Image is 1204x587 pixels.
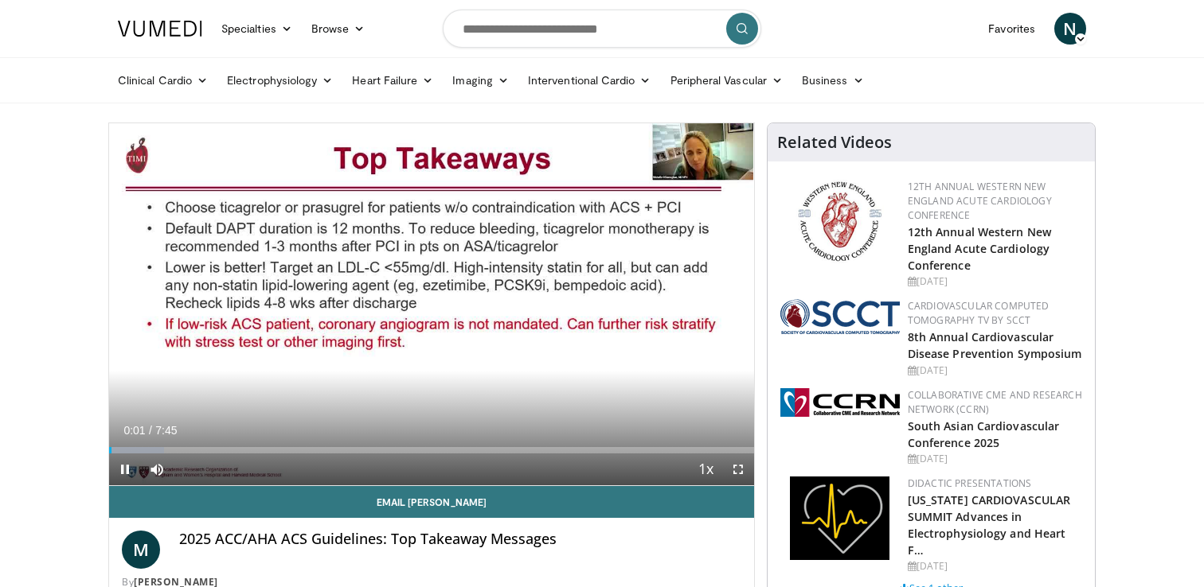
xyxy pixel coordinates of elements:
[141,453,173,485] button: Mute
[122,531,160,569] a: M
[908,492,1071,558] a: [US_STATE] CARDIOVASCULAR SUMMIT Advances in Electrophysiology and Heart F…
[908,329,1082,361] a: 8th Annual Cardiovascular Disease Prevention Symposium
[109,486,754,518] a: Email [PERSON_NAME]
[302,13,375,45] a: Browse
[908,180,1052,222] a: 12th Annual Western New England Acute Cardiology Conference
[780,388,900,417] img: a04ee3ba-8487-4636-b0fb-5e8d268f3737.png.150x105_q85_autocrop_double_scale_upscale_version-0.2.png
[908,224,1051,273] a: 12th Annual Western New England Acute Cardiology Conference
[155,424,177,437] span: 7:45
[979,13,1045,45] a: Favorites
[1054,13,1086,45] a: N
[777,133,892,152] h4: Related Videos
[908,388,1082,416] a: Collaborative CME and Research Network (CCRN)
[179,531,741,548] h4: 2025 ACC/AHA ACS Guidelines: Top Takeaway Messages
[342,64,443,96] a: Heart Failure
[908,299,1050,327] a: Cardiovascular Computed Tomography TV by SCCT
[123,424,145,437] span: 0:01
[908,418,1060,450] a: South Asian Cardiovascular Conference 2025
[443,64,518,96] a: Imaging
[795,180,884,263] img: 0954f259-7907-4053-a817-32a96463ecc8.png.150x105_q85_autocrop_double_scale_upscale_version-0.2.png
[518,64,661,96] a: Interventional Cardio
[109,453,141,485] button: Pause
[149,424,152,437] span: /
[722,453,754,485] button: Fullscreen
[109,447,754,453] div: Progress Bar
[908,363,1082,378] div: [DATE]
[217,64,342,96] a: Electrophysiology
[792,64,874,96] a: Business
[908,274,1082,289] div: [DATE]
[908,452,1082,466] div: [DATE]
[212,13,302,45] a: Specialties
[908,476,1082,491] div: Didactic Presentations
[690,453,722,485] button: Playback Rate
[108,64,217,96] a: Clinical Cardio
[443,10,761,48] input: Search topics, interventions
[118,21,202,37] img: VuMedi Logo
[109,123,754,486] video-js: Video Player
[661,64,792,96] a: Peripheral Vascular
[908,559,1082,573] div: [DATE]
[790,476,889,560] img: 1860aa7a-ba06-47e3-81a4-3dc728c2b4cf.png.150x105_q85_autocrop_double_scale_upscale_version-0.2.png
[780,299,900,334] img: 51a70120-4f25-49cc-93a4-67582377e75f.png.150x105_q85_autocrop_double_scale_upscale_version-0.2.png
